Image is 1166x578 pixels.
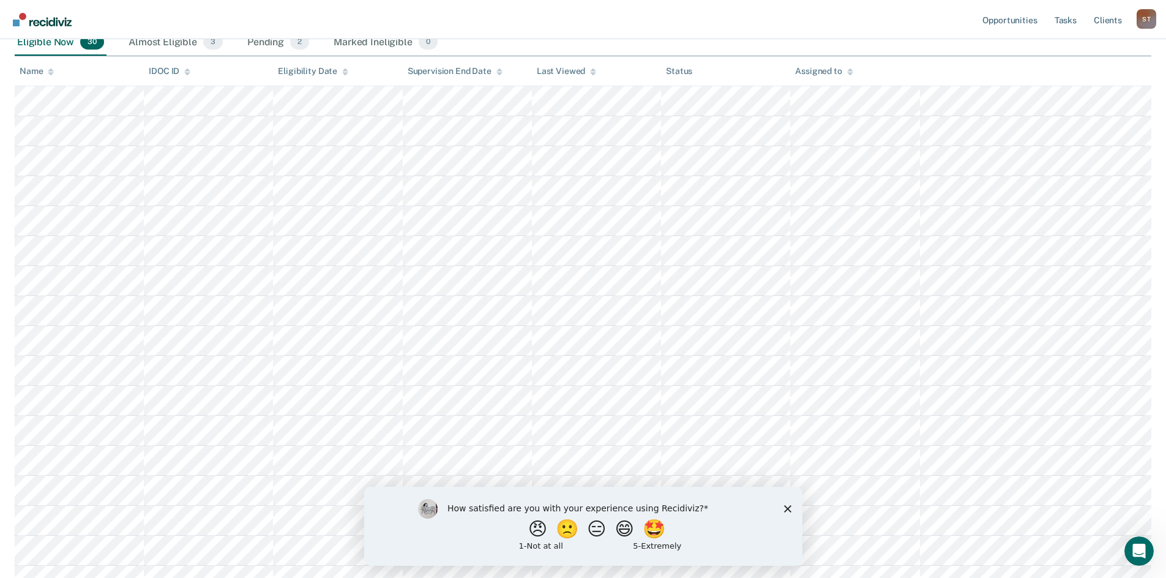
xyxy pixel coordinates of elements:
[20,66,54,76] div: Name
[126,29,225,56] div: Almost Eligible3
[13,13,72,26] img: Recidiviz
[364,487,802,566] iframe: Survey by Kim from Recidiviz
[203,34,223,50] span: 3
[419,34,438,50] span: 0
[1137,9,1156,29] button: Profile dropdown button
[795,66,853,76] div: Assigned to
[666,66,692,76] div: Status
[290,34,309,50] span: 2
[80,34,104,50] span: 30
[1124,536,1154,566] iframe: Intercom live chat
[331,29,440,56] div: Marked Ineligible0
[537,66,596,76] div: Last Viewed
[408,66,503,76] div: Supervision End Date
[15,29,107,56] div: Eligible Now30
[278,66,348,76] div: Eligibility Date
[149,66,190,76] div: IDOC ID
[1137,9,1156,29] div: S T
[245,29,312,56] div: Pending2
